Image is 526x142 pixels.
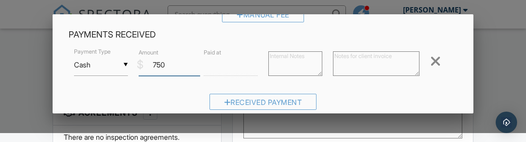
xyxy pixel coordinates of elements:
div: Manual Fee [222,6,304,22]
div: Open Intercom Messenger [496,112,517,133]
div: Received Payment [210,94,317,110]
a: Received Payment [210,100,317,109]
label: Payment Type [74,48,111,56]
a: Manual Fee [222,12,304,21]
h4: Payments Received [69,29,457,41]
div: $ [137,57,144,72]
label: Amount [139,49,158,57]
label: Paid at [204,49,221,57]
p: There are no inspection agreements. [64,132,210,142]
